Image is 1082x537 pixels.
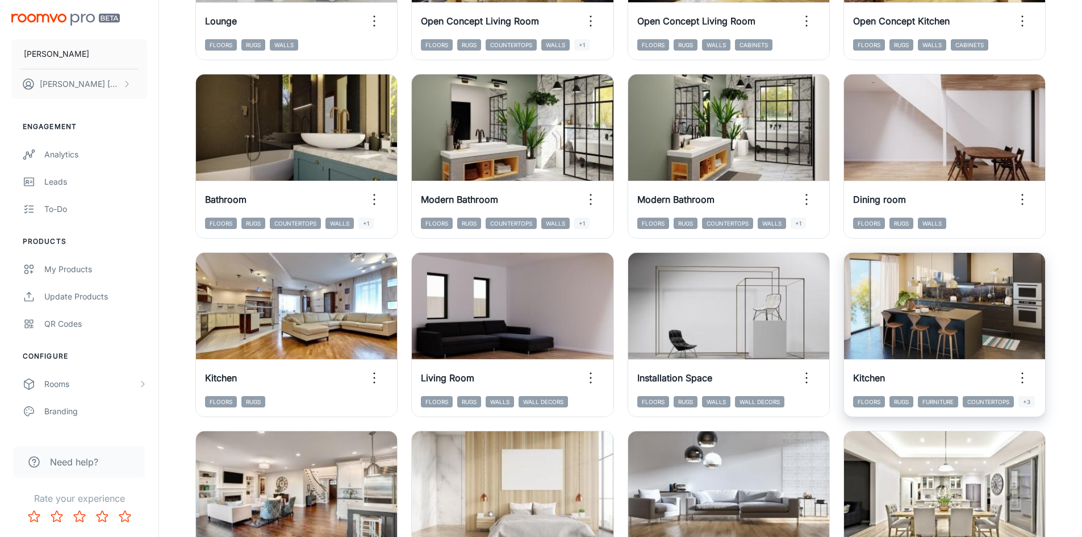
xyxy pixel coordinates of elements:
[853,218,885,229] span: Floors
[674,218,697,229] span: Rugs
[457,39,481,51] span: Rugs
[421,396,453,407] span: Floors
[241,218,265,229] span: Rugs
[241,396,265,407] span: Rugs
[44,318,147,330] div: QR Codes
[50,455,98,469] span: Need help?
[421,218,453,229] span: Floors
[205,14,237,28] h6: Lounge
[853,396,885,407] span: Floors
[853,193,906,206] h6: Dining room
[457,218,481,229] span: Rugs
[205,396,237,407] span: Floors
[421,193,498,206] h6: Modern Bathroom
[486,396,514,407] span: Walls
[205,39,237,51] span: Floors
[358,218,374,229] span: +1
[519,396,568,407] span: Wall Decors
[702,39,730,51] span: Walls
[68,505,91,528] button: Rate 3 star
[918,396,958,407] span: Furniture
[637,14,755,28] h6: Open Concept Living Room
[758,218,786,229] span: Walls
[637,371,712,385] h6: Installation Space
[853,371,885,385] h6: Kitchen
[11,39,147,69] button: [PERSON_NAME]
[421,14,539,28] h6: Open Concept Living Room
[951,39,988,51] span: Cabinets
[574,39,590,51] span: +1
[270,218,321,229] span: Countertops
[44,263,147,276] div: My Products
[114,505,136,528] button: Rate 5 star
[702,218,753,229] span: Countertops
[735,39,772,51] span: Cabinets
[853,39,885,51] span: Floors
[963,396,1014,407] span: Countertops
[918,218,946,229] span: Walls
[205,371,237,385] h6: Kitchen
[486,39,537,51] span: Countertops
[23,505,45,528] button: Rate 1 star
[241,39,265,51] span: Rugs
[421,371,474,385] h6: Living Room
[44,405,147,418] div: Branding
[9,492,149,505] p: Rate your experience
[325,218,354,229] span: Walls
[637,193,715,206] h6: Modern Bathroom
[11,14,120,26] img: Roomvo PRO Beta
[486,218,537,229] span: Countertops
[918,39,946,51] span: Walls
[91,505,114,528] button: Rate 4 star
[853,14,950,28] h6: Open Concept Kitchen
[421,39,453,51] span: Floors
[889,396,913,407] span: Rugs
[40,78,120,90] p: [PERSON_NAME] [PERSON_NAME]
[637,396,669,407] span: Floors
[24,48,89,60] p: [PERSON_NAME]
[1018,396,1035,407] span: +3
[457,396,481,407] span: Rugs
[44,203,147,215] div: To-do
[637,218,669,229] span: Floors
[205,218,237,229] span: Floors
[637,39,669,51] span: Floors
[574,218,590,229] span: +1
[44,432,147,445] div: Texts
[44,290,147,303] div: Update Products
[674,396,697,407] span: Rugs
[541,39,570,51] span: Walls
[889,39,913,51] span: Rugs
[11,69,147,99] button: [PERSON_NAME] [PERSON_NAME]
[674,39,697,51] span: Rugs
[45,505,68,528] button: Rate 2 star
[205,193,247,206] h6: Bathroom
[541,218,570,229] span: Walls
[44,378,138,390] div: Rooms
[702,396,730,407] span: Walls
[270,39,298,51] span: Walls
[889,218,913,229] span: Rugs
[791,218,806,229] span: +1
[44,148,147,161] div: Analytics
[735,396,784,407] span: Wall Decors
[44,176,147,188] div: Leads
